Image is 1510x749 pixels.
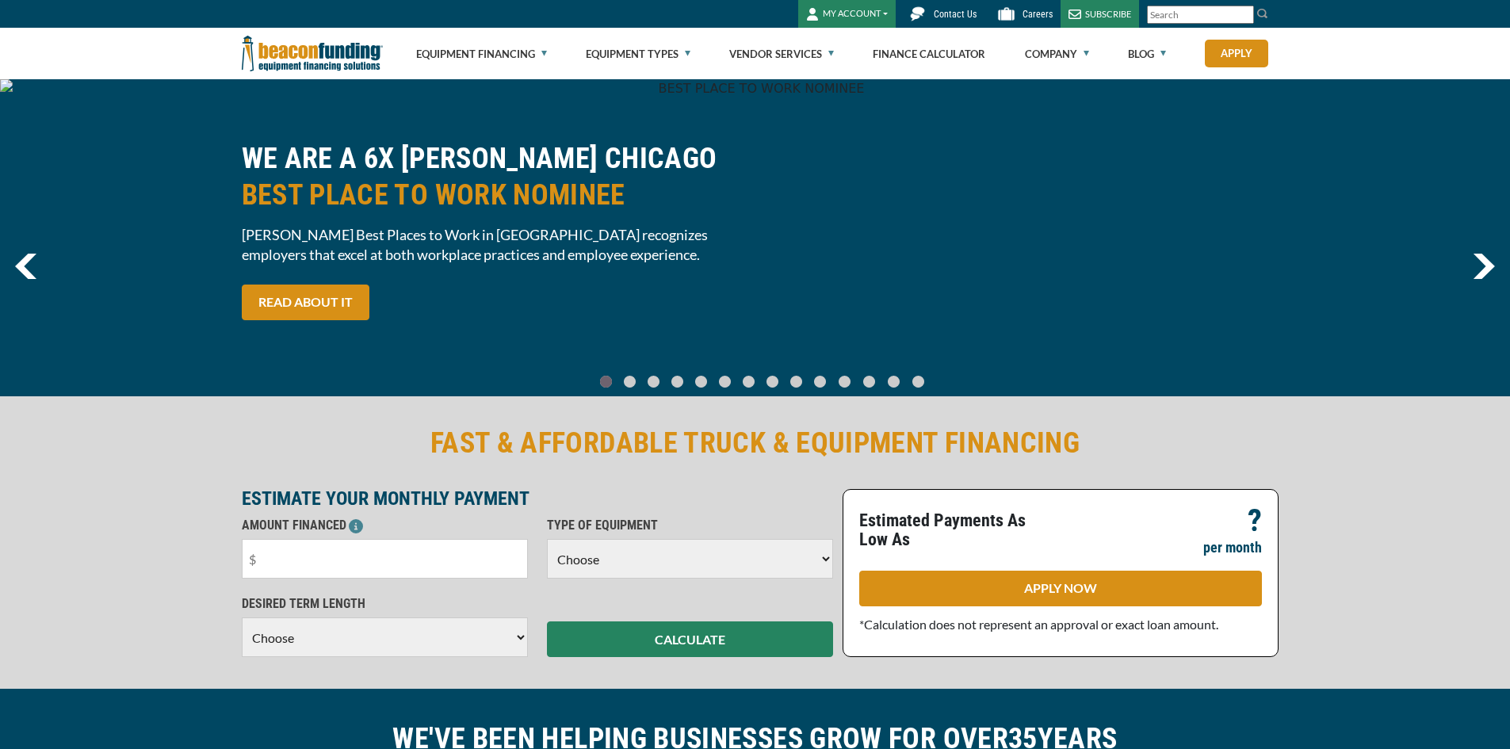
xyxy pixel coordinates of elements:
a: previous [15,254,36,279]
a: Go To Slide 6 [740,375,759,388]
p: AMOUNT FINANCED [242,516,528,535]
p: TYPE OF EQUIPMENT [547,516,833,535]
p: per month [1203,538,1262,557]
input: Search [1147,6,1254,24]
img: Right Navigator [1473,254,1495,279]
a: Company [1025,29,1089,79]
span: [PERSON_NAME] Best Places to Work in [GEOGRAPHIC_DATA] recognizes employers that excel at both wo... [242,225,746,265]
a: Go To Slide 0 [597,375,616,388]
a: Go To Slide 1 [621,375,640,388]
p: Estimated Payments As Low As [859,511,1051,549]
a: Go To Slide 3 [668,375,687,388]
a: Go To Slide 4 [692,375,711,388]
a: Blog [1128,29,1166,79]
a: Go To Slide 13 [908,375,928,388]
button: CALCULATE [547,621,833,657]
a: next [1473,254,1495,279]
p: ESTIMATE YOUR MONTHLY PAYMENT [242,489,833,508]
a: Vendor Services [729,29,834,79]
span: BEST PLACE TO WORK NOMINEE [242,177,746,213]
a: Go To Slide 12 [884,375,904,388]
img: Search [1256,7,1269,20]
a: Go To Slide 10 [835,375,854,388]
img: Beacon Funding Corporation logo [242,28,383,79]
a: Go To Slide 7 [763,375,782,388]
a: Apply [1205,40,1268,67]
h2: FAST & AFFORDABLE TRUCK & EQUIPMENT FINANCING [242,425,1269,461]
a: Go To Slide 5 [716,375,735,388]
a: Go To Slide 9 [811,375,830,388]
a: Go To Slide 2 [644,375,663,388]
h2: WE ARE A 6X [PERSON_NAME] CHICAGO [242,140,746,213]
p: DESIRED TERM LENGTH [242,594,528,613]
a: Equipment Types [586,29,690,79]
a: Equipment Financing [416,29,547,79]
a: Finance Calculator [873,29,985,79]
span: Contact Us [934,9,977,20]
a: Go To Slide 8 [787,375,806,388]
p: ? [1248,511,1262,530]
a: READ ABOUT IT [242,285,369,320]
span: Careers [1023,9,1053,20]
a: Clear search text [1237,9,1250,21]
img: Left Navigator [15,254,36,279]
a: APPLY NOW [859,571,1262,606]
span: *Calculation does not represent an approval or exact loan amount. [859,617,1218,632]
input: $ [242,539,528,579]
a: Go To Slide 11 [859,375,879,388]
